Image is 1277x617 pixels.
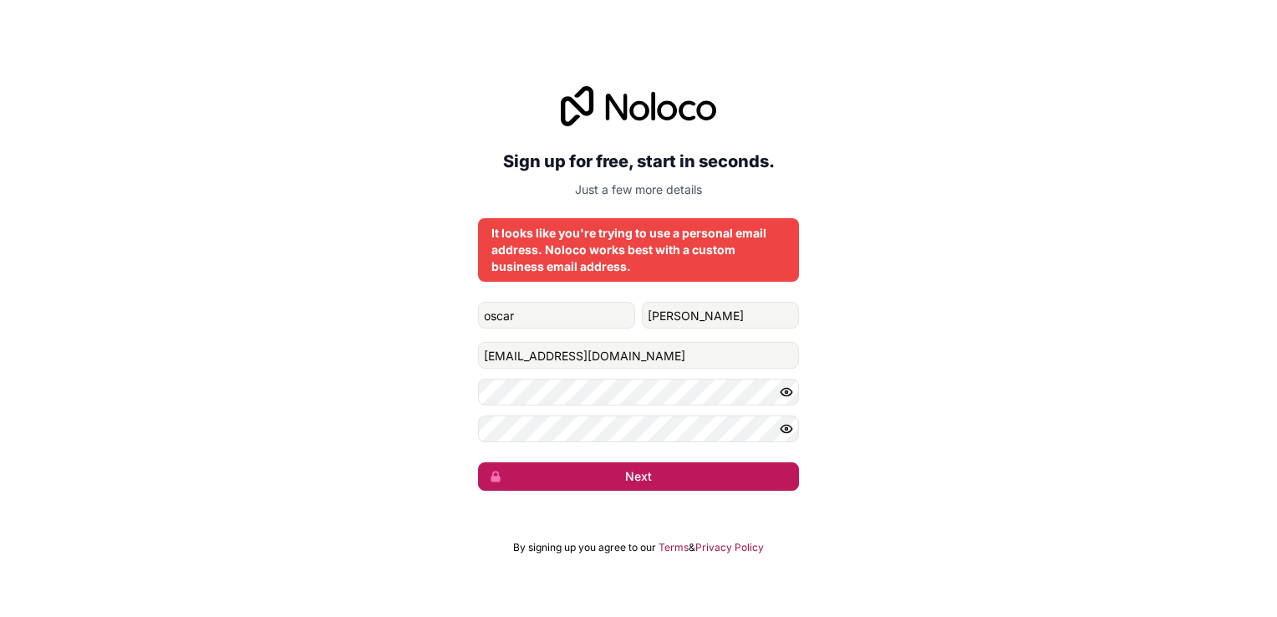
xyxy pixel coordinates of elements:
span: By signing up you agree to our [513,541,656,554]
input: Password [478,379,799,405]
input: Confirm password [478,416,799,442]
div: It looks like you're trying to use a personal email address. Noloco works best with a custom busi... [491,225,786,275]
button: Next [478,462,799,491]
input: family-name [642,302,799,329]
span: & [689,541,695,554]
p: Just a few more details [478,181,799,198]
input: Email address [478,342,799,369]
a: Terms [659,541,689,554]
a: Privacy Policy [695,541,764,554]
input: given-name [478,302,635,329]
h2: Sign up for free, start in seconds. [478,146,799,176]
